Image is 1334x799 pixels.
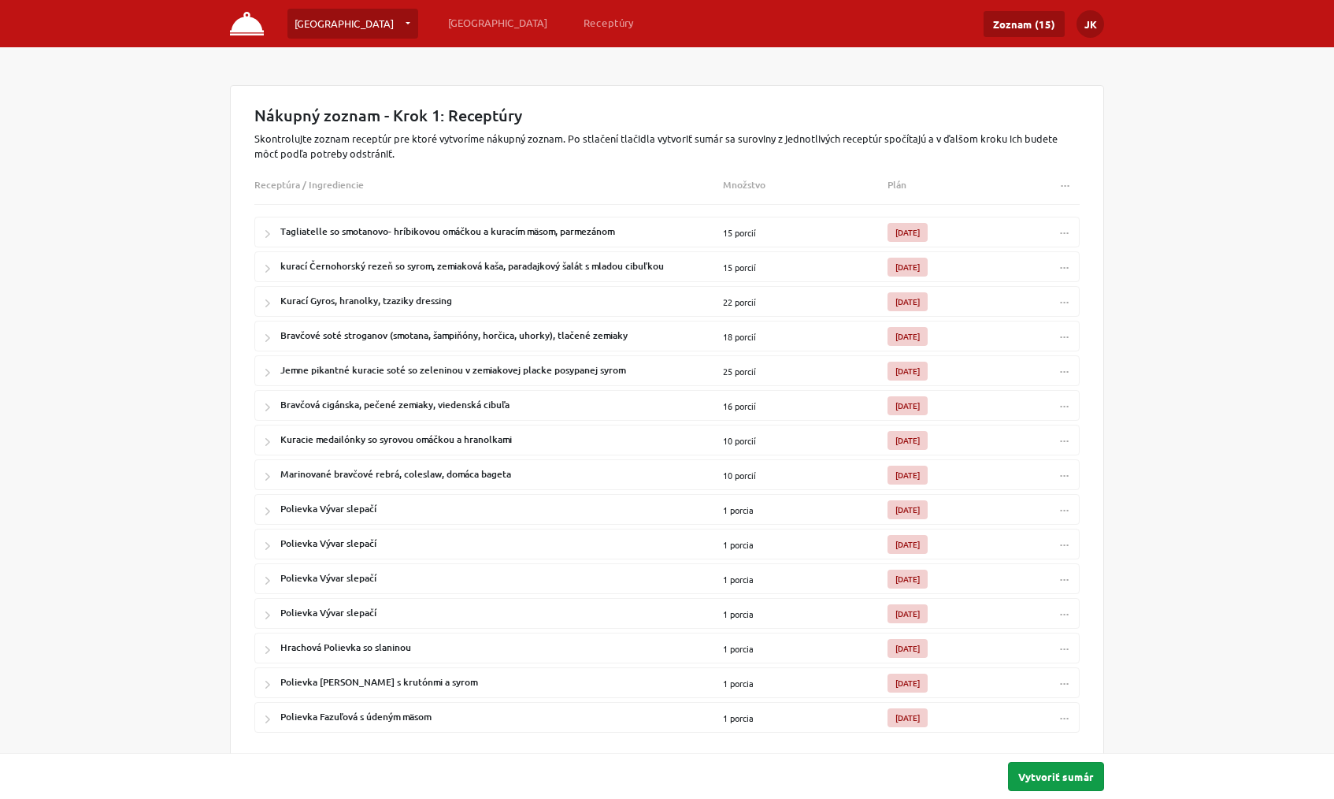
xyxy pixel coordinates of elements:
div: Polievka Vývar slepačí [280,599,376,628]
div: [DATE] [887,223,928,242]
button: ... [1051,359,1079,382]
div: Kuracie medailónky so syrovou omáčkou a hranolkami [280,426,512,455]
div: 1 porcia [723,599,887,628]
div: [DATE] [887,570,928,589]
div: Tagliatelle so smotanovo- hríbikovou omáčkou a kuracím mäsom, parmezánom [280,217,614,247]
span: ... [1060,709,1069,721]
button: ... [1051,567,1079,590]
div: Polievka Vývar slepačí [280,530,376,559]
div: Receptúra / Ingrediencie [254,173,723,196]
div: [DATE] [887,674,928,693]
span: ... [1060,397,1069,409]
span: ... [1060,328,1069,340]
button: ... [1051,498,1079,521]
div: [DATE] [887,258,928,277]
span: ... [1060,640,1069,652]
div: Bravčová cigánska, pečené zemiaky, viedenská cibuľa [280,391,510,420]
div: 1 porcia [723,703,887,732]
a: [GEOGRAPHIC_DATA] [287,9,418,39]
div: [DATE] [887,327,928,346]
div: Polievka Vývar slepačí [280,495,376,524]
button: ... [1051,671,1079,694]
div: [DATE] [887,396,928,415]
div: Marinované bravčové rebrá, coleslaw, domáca bageta [280,460,511,489]
a: Zoznam (15) [984,11,1065,37]
div: 18 porcií [723,321,887,351]
div: 1 porcia [723,564,887,593]
div: Polievka Fazuľová s údeným mäsom [280,703,431,732]
div: Plán [887,173,1053,196]
button: ... [1051,637,1079,660]
div: 16 porcií [723,391,887,420]
a: Receptúry [577,9,640,37]
span: ... [1060,570,1069,582]
div: [DATE] [887,431,928,450]
div: [DATE] [887,362,928,381]
button: ... [1051,325,1079,347]
button: ... [1051,429,1079,452]
button: Vytvoriť sumár [1008,762,1104,791]
p: Skontrolujte zoznam receptúr pre ktoré vytvoríme nákupný zoznam. Po stlačení tlačidla vytvoriť su... [254,131,1080,161]
div: Jemne pikantné kuracie soté so zeleninou v zemiakovej placke posypanej syrom [280,356,625,385]
div: [DATE] [887,639,928,658]
button: ... [1051,290,1079,313]
div: Množstvo [723,173,888,196]
button: JK [1076,10,1104,38]
div: Polievka [PERSON_NAME] s krutónmi a syrom [280,668,477,697]
span: ... [1060,224,1069,236]
img: FUDOMA [230,12,264,35]
button: ... [1051,394,1079,417]
button: ... [1051,463,1079,486]
span: ... [1060,466,1069,478]
div: Kurací Gyros, hranolky, tzaziky dressing [280,287,452,316]
div: 1 porcia [723,668,887,697]
a: [GEOGRAPHIC_DATA] [442,9,554,37]
span: ... [1060,536,1069,548]
span: ... [1060,258,1069,270]
div: 22 porcií [723,287,887,316]
div: Hrachová Polievka so slaninou [280,634,411,663]
div: [DATE] [887,292,928,311]
button: ... [1051,255,1079,278]
div: 15 porcií [723,217,887,247]
button: ... [1051,602,1079,625]
div: 1 porcia [723,530,887,559]
span: ... [1060,293,1069,305]
div: [DATE] [887,500,928,519]
div: 1 porcia [723,495,887,524]
button: ... [1051,221,1079,243]
div: kurací Černohorský rezeň so syrom, zemiaková kaša, paradajkový šalát s mladou cibuľkou [280,252,664,281]
button: ... [1051,706,1079,729]
div: Bravčové soté stroganov (smotana, šampiňóny, horčica, uhorky), tlačené zemiaky [280,321,628,351]
span: ... [1060,501,1069,513]
div: [DATE] [887,466,928,485]
span: ... [1061,177,1070,188]
span: ... [1060,605,1069,617]
div: 1 porcia [723,634,887,663]
div: 10 porcií [723,426,887,455]
span: ... [1060,675,1069,686]
div: [DATE] [887,604,928,623]
div: 15 porcií [723,252,887,281]
button: ... [1051,533,1079,556]
div: 25 porcií [723,356,887,385]
div: [DATE] [887,708,928,727]
span: ... [1060,432,1069,444]
div: Polievka Vývar slepačí [280,564,376,593]
button: ... [1051,173,1080,196]
span: ... [1060,362,1069,374]
div: [DATE] [887,535,928,554]
h5: Nákupný zoznam - Krok 1: Receptúry [254,106,1080,124]
div: 10 porcií [723,460,887,489]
